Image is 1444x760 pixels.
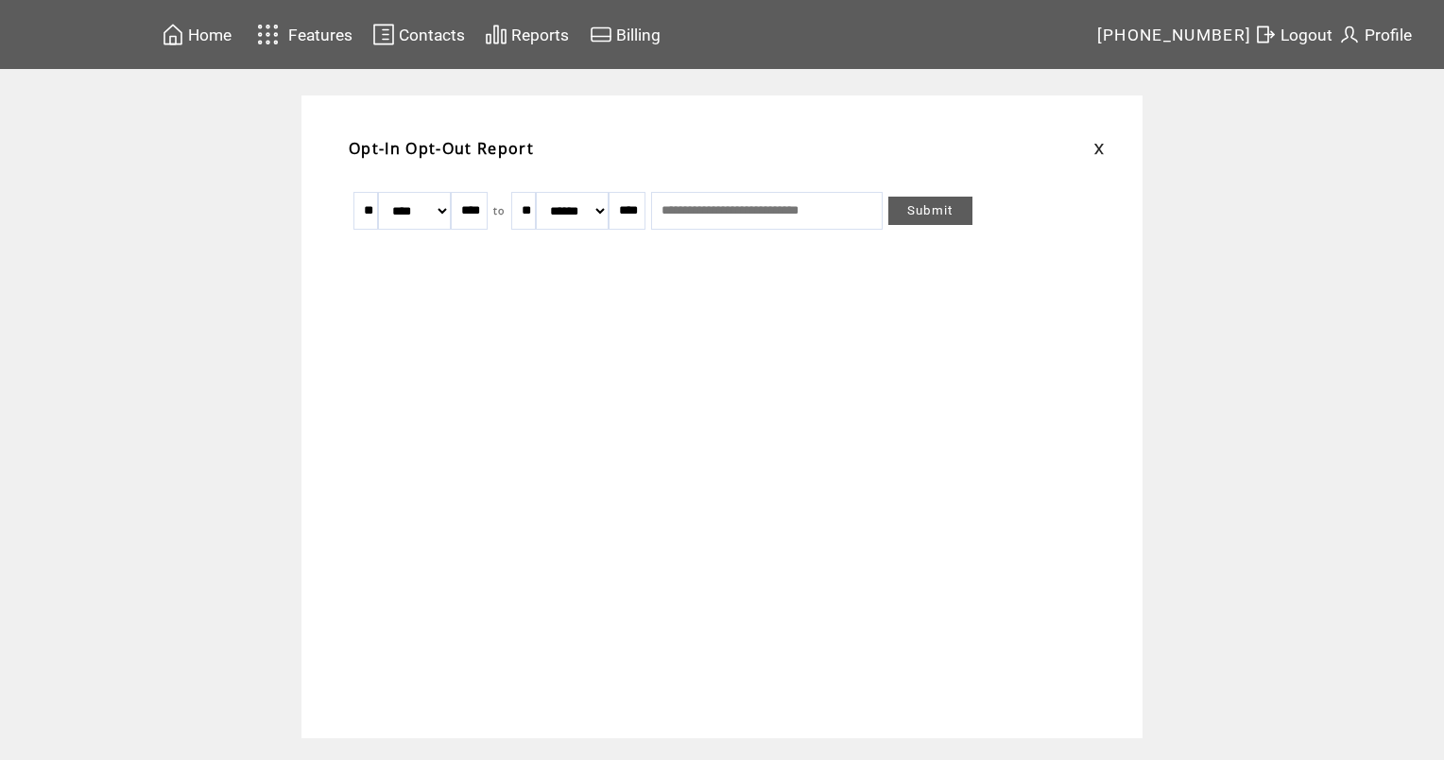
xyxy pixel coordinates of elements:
[1097,26,1252,44] span: [PHONE_NUMBER]
[485,23,507,46] img: chart.svg
[1281,26,1332,44] span: Logout
[1365,26,1412,44] span: Profile
[1338,23,1361,46] img: profile.svg
[493,204,506,217] span: to
[1254,23,1277,46] img: exit.svg
[188,26,232,44] span: Home
[888,197,972,225] a: Submit
[251,19,284,50] img: features.svg
[1335,20,1415,49] a: Profile
[590,23,612,46] img: creidtcard.svg
[249,16,355,53] a: Features
[511,26,569,44] span: Reports
[587,20,663,49] a: Billing
[349,138,534,159] span: Opt-In Opt-Out Report
[482,20,572,49] a: Reports
[1251,20,1335,49] a: Logout
[372,23,395,46] img: contacts.svg
[370,20,468,49] a: Contacts
[159,20,234,49] a: Home
[399,26,465,44] span: Contacts
[288,26,352,44] span: Features
[616,26,661,44] span: Billing
[162,23,184,46] img: home.svg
